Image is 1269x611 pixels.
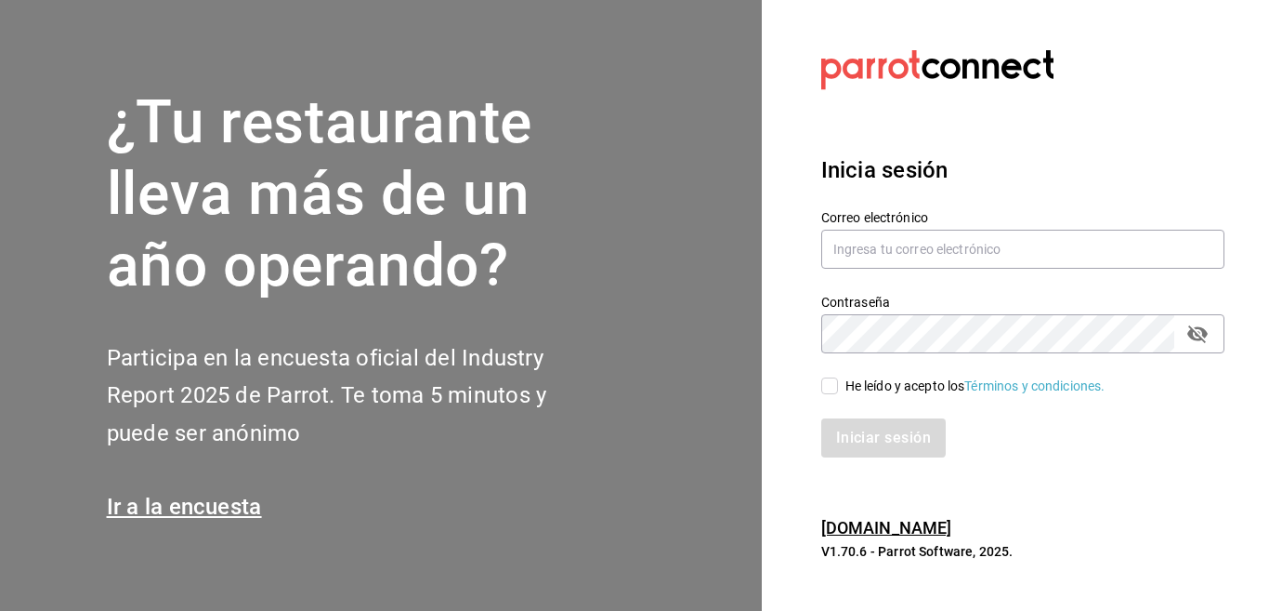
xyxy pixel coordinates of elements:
button: passwordField [1182,318,1213,350]
input: Ingresa tu correo electrónico [821,230,1224,269]
label: Contraseña [821,296,1224,309]
h3: Inicia sesión [821,153,1224,187]
div: He leído y acepto los [845,377,1105,396]
h1: ¿Tu restaurante lleva más de un año operando? [107,87,608,301]
a: Ir a la encuesta [107,494,262,520]
h2: Participa en la encuesta oficial del Industry Report 2025 de Parrot. Te toma 5 minutos y puede se... [107,339,608,453]
a: [DOMAIN_NAME] [821,518,952,538]
p: V1.70.6 - Parrot Software, 2025. [821,542,1224,561]
label: Correo electrónico [821,211,1224,224]
a: Términos y condiciones. [964,379,1105,393]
